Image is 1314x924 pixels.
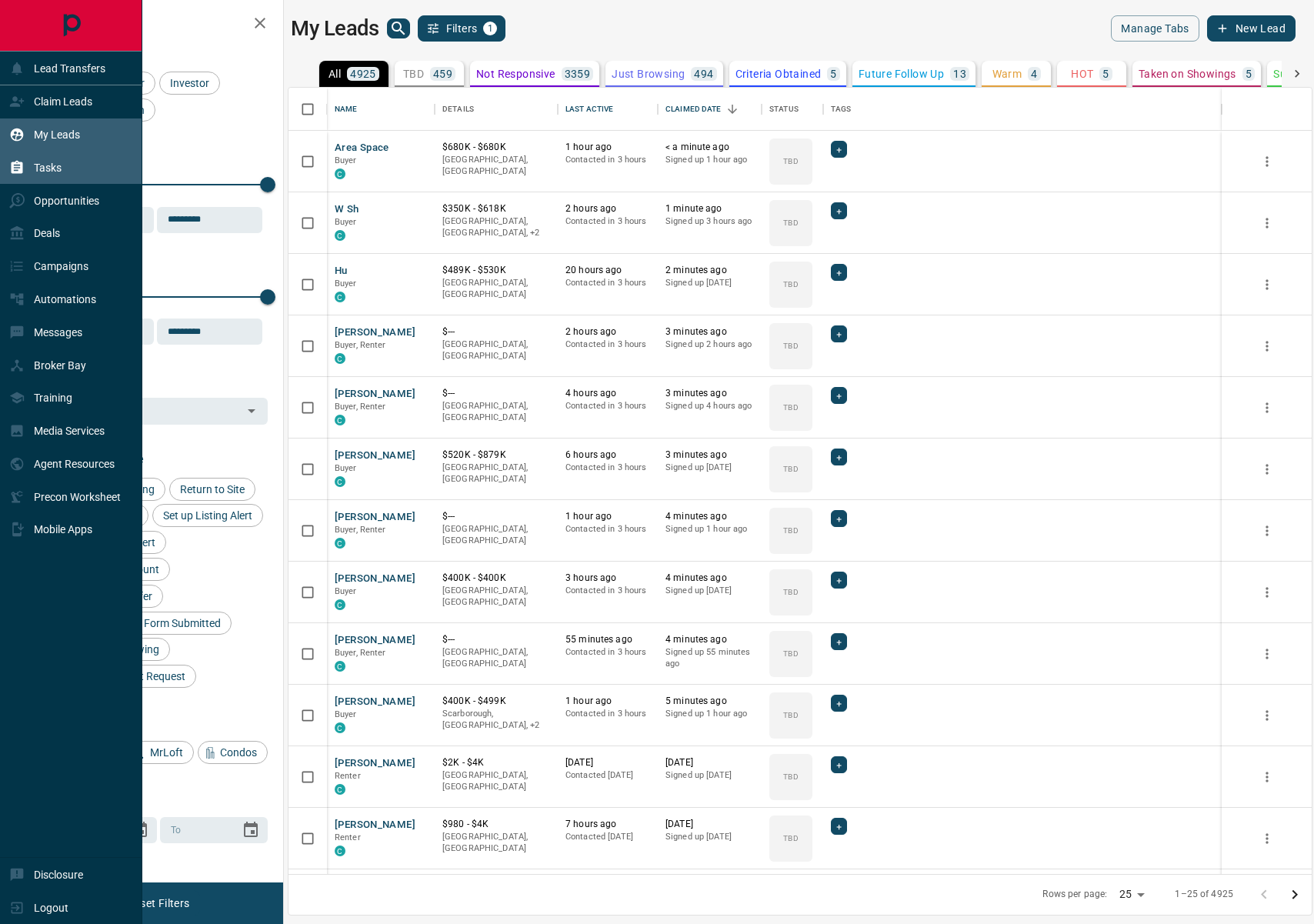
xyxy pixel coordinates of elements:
div: condos.ca [335,599,345,610]
p: [DATE] [565,756,650,769]
p: 5 [1246,68,1252,79]
button: Hu [335,264,348,279]
p: Contacted in 3 hours [565,585,650,597]
p: Signed up [DATE] [665,462,754,474]
div: Claimed Date [658,88,762,131]
p: $2K - $4K [442,756,550,769]
p: Signed up 55 minutes ago [665,646,754,670]
div: Condos [198,741,268,764]
span: Buyer [335,709,357,719]
button: more [1256,766,1279,789]
button: [PERSON_NAME] [335,449,415,463]
div: + [831,449,847,465]
span: Buyer, Renter [335,648,386,658]
span: + [836,757,842,772]
p: 4 [1031,68,1037,79]
p: 55 minutes ago [565,633,650,646]
p: All [328,68,341,79]
h1: My Leads [291,16,379,41]
p: Signed up 2 hours ago [665,339,754,351]
span: + [836,388,842,403]
button: more [1256,150,1279,173]
p: 1–25 of 4925 [1175,888,1233,901]
div: Name [335,88,358,131]
span: Renter [335,771,361,781]
span: Buyer, Renter [335,525,386,535]
button: Choose date [235,815,266,846]
span: Condos [215,746,262,759]
p: 2 hours ago [565,202,650,215]
p: 2 hours ago [565,325,650,339]
div: + [831,572,847,589]
span: + [836,449,842,465]
p: 3 minutes ago [665,325,754,339]
span: + [836,326,842,342]
button: W Sh [335,202,359,217]
p: East End, Toronto [442,215,550,239]
span: Renter [335,832,361,842]
button: [PERSON_NAME] [335,633,415,648]
div: Return to Site [169,478,255,501]
p: HOT [1071,68,1093,79]
span: + [836,572,842,588]
p: Contacted in 3 hours [565,277,650,289]
button: [PERSON_NAME] [335,387,415,402]
div: condos.ca [335,661,345,672]
p: TBD [783,586,798,598]
span: Buyer [335,217,357,227]
span: Buyer [335,463,357,473]
div: Status [762,88,823,131]
div: condos.ca [335,538,345,549]
p: [DATE] [665,756,754,769]
div: Last Active [558,88,658,131]
p: TBD [783,217,798,228]
button: more [1256,335,1279,358]
div: Name [327,88,435,131]
button: Reset Filters [117,890,199,916]
p: 1 minute ago [665,202,754,215]
p: Contacted in 3 hours [565,400,650,412]
p: [GEOGRAPHIC_DATA], [GEOGRAPHIC_DATA] [442,646,550,670]
div: Details [442,88,474,131]
p: 5 [830,68,836,79]
p: Signed up [DATE] [665,277,754,289]
p: [GEOGRAPHIC_DATA], [GEOGRAPHIC_DATA] [442,585,550,609]
p: TBD [783,832,798,844]
p: [GEOGRAPHIC_DATA], [GEOGRAPHIC_DATA] [442,400,550,424]
div: condos.ca [335,230,345,241]
button: more [1256,519,1279,542]
p: Just Browsing [612,68,685,79]
span: + [836,142,842,157]
p: Contacted in 3 hours [565,462,650,474]
p: 4 minutes ago [665,633,754,646]
p: Contacted in 3 hours [565,646,650,659]
span: + [836,203,842,218]
p: Contacted in 3 hours [565,154,650,166]
p: 4 hours ago [565,387,650,400]
button: Sort [722,98,743,120]
p: $--- [442,633,550,646]
div: condos.ca [335,846,345,856]
p: TBD [783,771,798,782]
p: $980 - $4K [442,818,550,831]
button: more [1256,827,1279,850]
span: Investor [165,77,215,89]
p: $350K - $618K [442,202,550,215]
p: Signed up [DATE] [665,585,754,597]
p: $680K - $680K [442,141,550,154]
p: Contacted in 3 hours [565,215,650,228]
p: Signed up [DATE] [665,831,754,843]
p: Signed up 4 hours ago [665,400,754,412]
p: 20 hours ago [565,264,650,277]
p: 3 minutes ago [665,387,754,400]
div: Tags [831,88,852,131]
button: [PERSON_NAME] [335,572,415,586]
p: 7 hours ago [565,818,650,831]
span: + [836,265,842,280]
div: condos.ca [335,415,345,425]
p: Signed up 1 hour ago [665,154,754,166]
p: Signed up 3 hours ago [665,215,754,228]
button: more [1256,396,1279,419]
button: Open [241,400,262,422]
div: condos.ca [335,292,345,302]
